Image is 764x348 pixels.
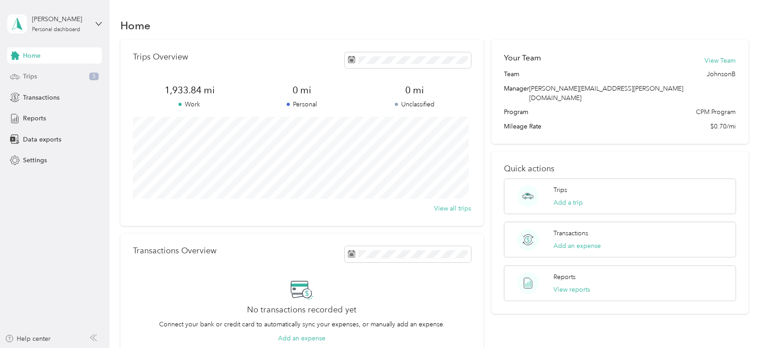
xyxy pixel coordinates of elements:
button: View all trips [434,204,471,213]
span: 5 [89,73,99,81]
span: Settings [23,156,47,165]
button: View reports [554,285,590,294]
span: [PERSON_NAME][EMAIL_ADDRESS][PERSON_NAME][DOMAIN_NAME] [529,85,683,102]
span: Manager [504,84,529,103]
span: Reports [23,114,46,123]
span: Trips [23,72,37,81]
p: Trips Overview [133,52,188,62]
button: Add a trip [554,198,583,207]
button: Help center [5,334,51,343]
p: Quick actions [504,164,736,174]
h2: Your Team [504,52,541,64]
iframe: Everlance-gr Chat Button Frame [714,298,764,348]
h1: Home [120,21,151,30]
p: Transactions Overview [133,246,216,256]
span: Mileage Rate [504,122,541,131]
span: Data exports [23,135,61,144]
button: Add an expense [278,334,325,343]
button: Add an expense [554,241,601,251]
span: Program [504,107,528,117]
span: 1,933.84 mi [133,84,246,96]
h2: No transactions recorded yet [247,305,357,315]
p: Personal [246,100,358,109]
span: Transactions [23,93,59,102]
span: Home [23,51,41,60]
p: Transactions [554,229,588,238]
span: Team [504,69,519,79]
p: Unclassified [358,100,471,109]
p: Work [133,100,246,109]
span: CPM Program [696,107,736,117]
div: [PERSON_NAME] [32,14,88,24]
span: $0.70/mi [711,122,736,131]
button: View Team [705,56,736,65]
span: JohnsonB [707,69,736,79]
p: Connect your bank or credit card to automatically sync your expenses, or manually add an expense. [159,320,445,329]
span: 0 mi [358,84,471,96]
span: 0 mi [246,84,358,96]
p: Reports [554,272,576,282]
p: Trips [554,185,567,195]
div: Personal dashboard [32,27,80,32]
